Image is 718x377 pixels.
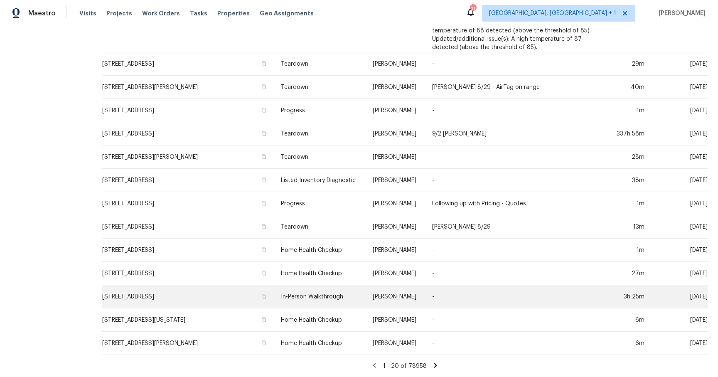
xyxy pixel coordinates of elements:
span: Maestro [28,9,56,17]
td: 13m [607,215,651,239]
td: 40m [607,76,651,99]
span: [GEOGRAPHIC_DATA], [GEOGRAPHIC_DATA] + 1 [489,9,616,17]
td: [PERSON_NAME] [366,215,425,239]
td: Home Health Checkup [274,239,366,262]
td: [STREET_ADDRESS] [102,192,274,215]
button: Copy Address [260,339,268,347]
td: [PERSON_NAME] [366,169,425,192]
td: [STREET_ADDRESS] [102,285,274,308]
td: [PERSON_NAME] [366,145,425,169]
td: 6m [607,308,651,332]
button: Copy Address [260,83,268,91]
td: - [425,308,607,332]
div: 71 [470,5,476,13]
td: 337h 58m [607,122,651,145]
td: Teardown [274,76,366,99]
td: [STREET_ADDRESS] [102,99,274,122]
td: - [425,239,607,262]
button: Copy Address [260,176,268,184]
td: Home Health Checkup [274,308,366,332]
td: 1m [607,239,651,262]
td: [STREET_ADDRESS] [102,215,274,239]
td: - [425,52,607,76]
td: [PERSON_NAME] [366,122,425,145]
td: 38m [607,169,651,192]
td: [PERSON_NAME] [366,76,425,99]
button: Copy Address [260,153,268,160]
td: [DATE] [651,52,708,76]
td: [DATE] [651,169,708,192]
td: [PERSON_NAME] [366,239,425,262]
td: 1m [607,192,651,215]
td: 1m [607,99,651,122]
td: [DATE] [651,215,708,239]
td: Home Health Checkup [274,332,366,355]
td: [PERSON_NAME] [366,285,425,308]
td: Progress [274,99,366,122]
button: Copy Address [260,200,268,207]
td: - [425,99,607,122]
td: [DATE] [651,99,708,122]
td: [DATE] [651,332,708,355]
td: [STREET_ADDRESS][PERSON_NAME] [102,332,274,355]
span: Projects [106,9,132,17]
td: [STREET_ADDRESS] [102,52,274,76]
button: Copy Address [260,269,268,277]
td: - [425,285,607,308]
button: Copy Address [260,316,268,323]
td: [PERSON_NAME] [366,52,425,76]
td: Teardown [274,145,366,169]
td: In-Person Walkthrough [274,285,366,308]
td: 3h 25m [607,285,651,308]
span: Geo Assignments [260,9,314,17]
td: [PERSON_NAME] [366,308,425,332]
td: - [425,332,607,355]
td: [DATE] [651,285,708,308]
button: Copy Address [260,223,268,230]
button: Copy Address [260,130,268,137]
span: Work Orders [142,9,180,17]
td: - [425,262,607,285]
td: [STREET_ADDRESS] [102,239,274,262]
span: Tasks [190,10,207,16]
td: [DATE] [651,76,708,99]
span: Properties [217,9,250,17]
td: [STREET_ADDRESS] [102,122,274,145]
td: [DATE] [651,145,708,169]
td: Progress [274,192,366,215]
td: 29m [607,52,651,76]
td: [DATE] [651,239,708,262]
td: [PERSON_NAME] 8/29 - AirTag on range [425,76,607,99]
td: Teardown [274,52,366,76]
span: [PERSON_NAME] [655,9,706,17]
td: 6m [607,332,651,355]
td: - [425,169,607,192]
td: [STREET_ADDRESS] [102,169,274,192]
td: Home Health Checkup [274,262,366,285]
td: Teardown [274,215,366,239]
td: [DATE] [651,308,708,332]
td: Listed Inventory Diagnostic [274,169,366,192]
td: Following up with Pricing - Quotes [425,192,607,215]
td: [STREET_ADDRESS][US_STATE] [102,308,274,332]
td: [PERSON_NAME] [366,99,425,122]
td: [DATE] [651,122,708,145]
td: - [425,145,607,169]
span: 1 - 20 of 78958 [383,363,427,369]
span: Visits [79,9,96,17]
td: [PERSON_NAME] [366,332,425,355]
td: 27m [607,262,651,285]
td: [PERSON_NAME] [366,262,425,285]
button: Copy Address [260,246,268,254]
td: [STREET_ADDRESS][PERSON_NAME] [102,145,274,169]
button: Copy Address [260,293,268,300]
td: 28m [607,145,651,169]
td: Teardown [274,122,366,145]
button: Copy Address [260,60,268,67]
td: 9/2 [PERSON_NAME] [425,122,607,145]
button: Copy Address [260,106,268,114]
td: [DATE] [651,262,708,285]
td: [STREET_ADDRESS][PERSON_NAME] [102,76,274,99]
td: [PERSON_NAME] [366,192,425,215]
td: [STREET_ADDRESS] [102,262,274,285]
